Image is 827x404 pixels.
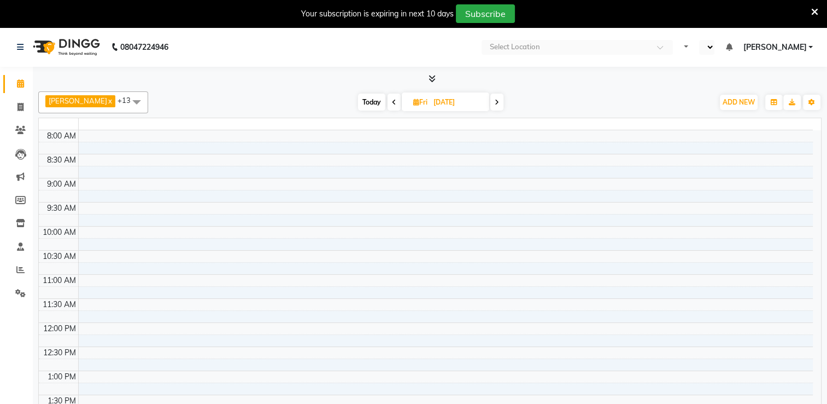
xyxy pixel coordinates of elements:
[45,203,78,214] div: 9:30 AM
[40,299,78,310] div: 11:30 AM
[489,42,539,53] div: Select Location
[41,323,78,334] div: 12:00 PM
[120,32,168,62] b: 08047224946
[28,32,103,62] img: logo
[456,4,515,23] button: Subscribe
[410,98,430,106] span: Fri
[40,227,78,238] div: 10:00 AM
[430,94,485,111] input: 2025-10-10
[49,96,107,105] span: [PERSON_NAME]
[45,130,78,142] div: 8:00 AM
[720,95,758,110] button: ADD NEW
[40,275,78,286] div: 11:00 AM
[743,42,806,53] span: [PERSON_NAME]
[107,96,112,105] a: x
[45,154,78,166] div: 8:30 AM
[45,371,78,383] div: 1:00 PM
[41,347,78,359] div: 12:30 PM
[301,8,454,20] div: Your subscription is expiring in next 10 days
[358,94,385,111] span: Today
[723,98,755,106] span: ADD NEW
[40,251,78,262] div: 10:30 AM
[118,96,139,105] span: +13
[45,178,78,190] div: 9:00 AM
